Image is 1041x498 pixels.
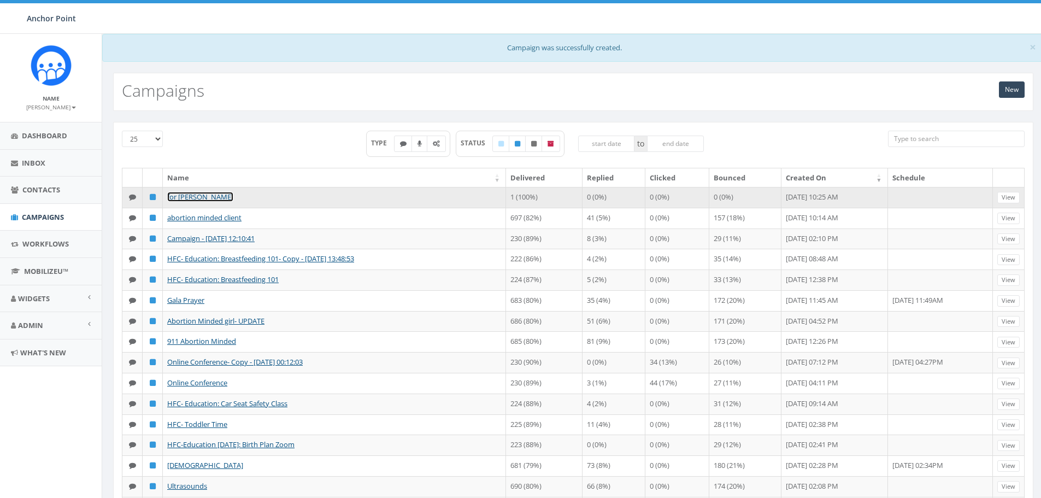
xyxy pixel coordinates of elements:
td: 51 (6%) [583,311,645,332]
label: Unpublished [525,136,543,152]
td: [DATE] 02:34PM [888,455,993,476]
a: HFC- Education: Breastfeeding 101- Copy - [DATE] 13:48:53 [167,254,354,263]
input: start date [578,136,635,152]
button: Close [1030,42,1036,53]
label: Archived [542,136,560,152]
td: 230 (90%) [506,352,583,373]
a: View [997,399,1020,410]
a: View [997,213,1020,224]
td: [DATE] 12:38 PM [781,269,888,290]
th: Schedule [888,168,993,188]
td: [DATE] 02:38 PM [781,414,888,435]
td: 3 (1%) [583,373,645,394]
i: Automated Message [433,140,440,147]
td: 222 (86%) [506,249,583,269]
a: 911 Abortion Minded [167,336,236,346]
small: [PERSON_NAME] [26,103,76,111]
a: HFC- Education: Car Seat Safety Class [167,399,287,408]
i: Published [150,359,156,366]
a: View [997,233,1020,245]
td: 686 (80%) [506,311,583,332]
i: Text SMS [129,441,136,448]
td: 0 (0%) [645,229,709,249]
td: 0 (0%) [645,269,709,290]
td: 44 (17%) [645,373,709,394]
i: Text SMS [129,318,136,325]
td: 685 (80%) [506,331,583,352]
th: Name: activate to sort column ascending [163,168,506,188]
td: 26 (10%) [709,352,781,373]
a: for [PERSON_NAME] [167,192,233,202]
td: [DATE] 02:41 PM [781,435,888,455]
td: 4 (2%) [583,394,645,414]
i: Text SMS [129,235,136,242]
a: View [997,316,1020,327]
td: [DATE] 10:25 AM [781,187,888,208]
a: View [997,481,1020,493]
span: Admin [18,320,43,330]
a: HFC- Toddler Time [167,419,227,429]
td: 33 (13%) [709,269,781,290]
a: HFC-Education [DATE]: Birth Plan Zoom [167,440,295,449]
td: 66 (8%) [583,476,645,497]
td: 0 (0%) [583,435,645,455]
td: [DATE] 12:26 PM [781,331,888,352]
a: View [997,254,1020,266]
td: 0 (0%) [645,208,709,229]
th: Clicked [645,168,709,188]
i: Text SMS [129,214,136,221]
td: 0 (0%) [645,476,709,497]
td: 681 (79%) [506,455,583,476]
i: Text SMS [129,194,136,201]
span: What's New [20,348,66,358]
td: [DATE] 02:10 PM [781,229,888,249]
a: Abortion Minded girl- UPDATE [167,316,264,326]
i: Published [150,297,156,304]
td: 180 (21%) [709,455,781,476]
td: 35 (14%) [709,249,781,269]
a: View [997,358,1020,369]
th: Replied [583,168,645,188]
i: Text SMS [129,338,136,345]
i: Published [150,214,156,221]
td: 31 (12%) [709,394,781,414]
i: Published [150,379,156,386]
i: Text SMS [129,462,136,469]
td: [DATE] 04:11 PM [781,373,888,394]
th: Created On: activate to sort column ascending [781,168,888,188]
i: Text SMS [400,140,407,147]
input: Type to search [888,131,1025,147]
td: 0 (0%) [709,187,781,208]
td: 230 (89%) [506,373,583,394]
h2: Campaigns [122,81,204,99]
i: Text SMS [129,255,136,262]
i: Published [150,318,156,325]
td: [DATE] 11:45 AM [781,290,888,311]
i: Published [150,483,156,490]
td: 172 (20%) [709,290,781,311]
i: Published [150,421,156,428]
td: 41 (5%) [583,208,645,229]
td: 28 (11%) [709,414,781,435]
td: [DATE] 11:49AM [888,290,993,311]
i: Text SMS [129,276,136,283]
td: 157 (18%) [709,208,781,229]
small: Name [43,95,60,102]
td: 0 (0%) [645,455,709,476]
td: 0 (0%) [645,290,709,311]
th: Bounced [709,168,781,188]
td: 0 (0%) [645,187,709,208]
td: [DATE] 07:12 PM [781,352,888,373]
td: 4 (2%) [583,249,645,269]
i: Published [150,400,156,407]
td: [DATE] 10:14 AM [781,208,888,229]
label: Published [509,136,526,152]
td: 0 (0%) [645,311,709,332]
a: View [997,378,1020,389]
td: 27 (11%) [709,373,781,394]
span: TYPE [371,138,395,148]
td: 690 (80%) [506,476,583,497]
td: 0 (0%) [645,414,709,435]
td: 1 (100%) [506,187,583,208]
input: end date [647,136,704,152]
